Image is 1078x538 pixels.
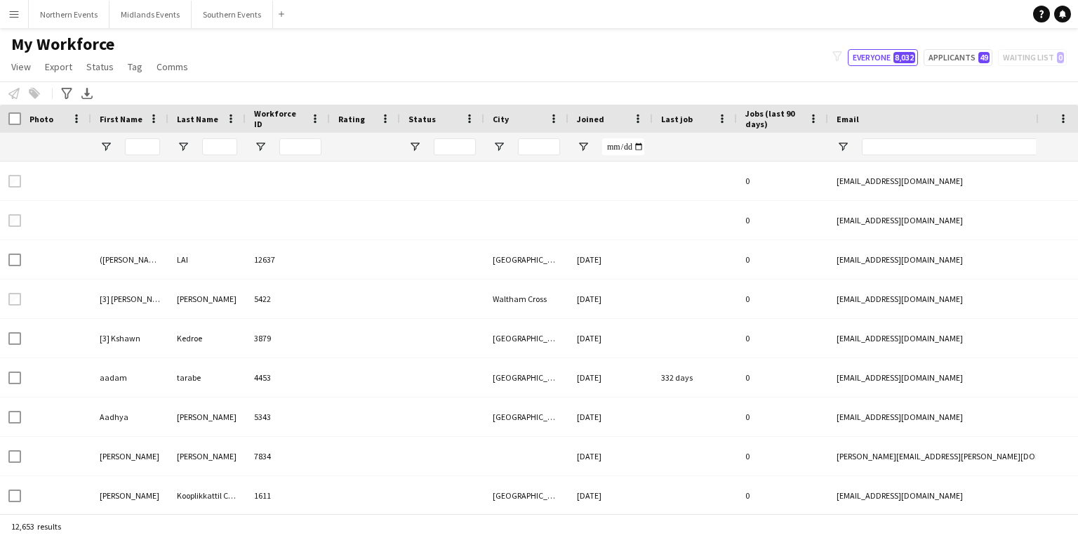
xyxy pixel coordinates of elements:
[737,319,828,357] div: 0
[493,114,509,124] span: City
[737,476,828,515] div: 0
[254,140,267,153] button: Open Filter Menu
[246,398,330,436] div: 5343
[408,140,421,153] button: Open Filter Menu
[11,34,114,55] span: My Workforce
[568,437,653,475] div: [DATE]
[100,140,112,153] button: Open Filter Menu
[202,138,237,155] input: Last Name Filter Input
[745,108,803,129] span: Jobs (last 90 days)
[484,398,568,436] div: [GEOGRAPHIC_DATA]
[254,108,305,129] span: Workforce ID
[168,240,246,279] div: LAI
[246,476,330,515] div: 1611
[893,52,915,63] span: 8,032
[279,138,321,155] input: Workforce ID Filter Input
[157,60,188,73] span: Comms
[661,114,693,124] span: Last job
[737,437,828,475] div: 0
[168,398,246,436] div: [PERSON_NAME]
[577,140,590,153] button: Open Filter Menu
[91,240,168,279] div: ([PERSON_NAME]) [PERSON_NAME]
[91,280,168,318] div: [3] [PERSON_NAME]
[493,140,505,153] button: Open Filter Menu
[484,358,568,397] div: [GEOGRAPHIC_DATA]
[151,58,194,76] a: Comms
[29,1,109,28] button: Northern Events
[122,58,148,76] a: Tag
[168,319,246,357] div: Kedroe
[125,138,160,155] input: First Name Filter Input
[91,398,168,436] div: Aadhya
[484,319,568,357] div: [GEOGRAPHIC_DATA]
[837,114,859,124] span: Email
[8,175,21,188] input: Row Selection is disabled for this row (unchecked)
[434,138,476,155] input: Status Filter Input
[91,476,168,515] div: [PERSON_NAME]
[177,114,218,124] span: Last Name
[91,319,168,357] div: [3] Kshawn
[338,114,365,124] span: Rating
[8,293,21,306] input: Row Selection is disabled for this row (unchecked)
[408,114,436,124] span: Status
[246,437,330,475] div: 7834
[978,52,990,63] span: 49
[568,358,653,397] div: [DATE]
[86,60,114,73] span: Status
[39,58,78,76] a: Export
[484,476,568,515] div: [GEOGRAPHIC_DATA]
[737,358,828,397] div: 0
[58,85,75,102] app-action-btn: Advanced filters
[177,140,189,153] button: Open Filter Menu
[192,1,273,28] button: Southern Events
[848,49,918,66] button: Everyone8,032
[653,358,737,397] div: 332 days
[737,240,828,279] div: 0
[100,114,142,124] span: First Name
[168,437,246,475] div: [PERSON_NAME]
[11,60,31,73] span: View
[81,58,119,76] a: Status
[91,437,168,475] div: [PERSON_NAME]
[484,240,568,279] div: [GEOGRAPHIC_DATA]
[246,319,330,357] div: 3879
[568,398,653,436] div: [DATE]
[91,358,168,397] div: aadam
[737,162,828,200] div: 0
[568,319,653,357] div: [DATE]
[518,138,560,155] input: City Filter Input
[577,114,604,124] span: Joined
[484,280,568,318] div: Waltham Cross
[246,358,330,397] div: 4453
[246,240,330,279] div: 12637
[109,1,192,28] button: Midlands Events
[737,280,828,318] div: 0
[246,280,330,318] div: 5422
[45,60,72,73] span: Export
[568,240,653,279] div: [DATE]
[29,114,53,124] span: Photo
[568,280,653,318] div: [DATE]
[568,476,653,515] div: [DATE]
[602,138,644,155] input: Joined Filter Input
[737,398,828,436] div: 0
[168,280,246,318] div: [PERSON_NAME]
[737,201,828,240] div: 0
[924,49,992,66] button: Applicants49
[168,476,246,515] div: Kooplikkattil Chandran
[6,58,36,76] a: View
[168,358,246,397] div: tarabe
[8,214,21,227] input: Row Selection is disabled for this row (unchecked)
[128,60,142,73] span: Tag
[837,140,849,153] button: Open Filter Menu
[79,85,95,102] app-action-btn: Export XLSX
